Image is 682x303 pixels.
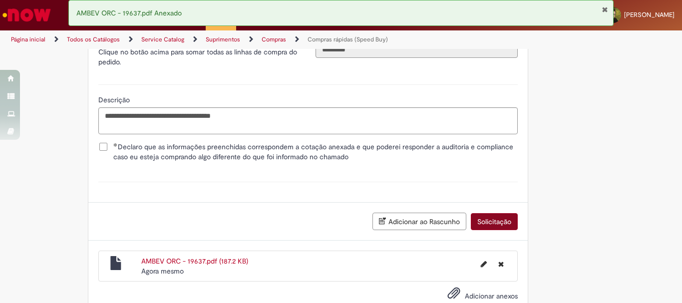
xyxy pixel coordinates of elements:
span: Declaro que as informações preenchidas correspondem a cotação anexada e que poderei responder a a... [113,142,518,162]
a: Suprimentos [206,35,240,43]
span: Obrigatório Preenchido [113,143,118,147]
ul: Trilhas de página [7,30,447,49]
span: Adicionar anexos [465,292,518,301]
a: Compras rápidas (Speed Buy) [308,35,388,43]
button: Editar nome de arquivo AMBEV ORC - 19637.pdf [475,256,493,272]
span: Descrição [98,95,132,104]
button: Fechar Notificação [602,5,608,13]
img: ServiceNow [1,5,52,25]
button: Solicitação [471,213,518,230]
time: 30/09/2025 07:30:27 [141,267,184,276]
button: Adicionar ao Rascunho [372,213,466,230]
a: Página inicial [11,35,45,43]
p: Clique no botão acima para somar todas as linhas de compra do pedido. [98,47,301,67]
a: Todos os Catálogos [67,35,120,43]
span: Agora mesmo [141,267,184,276]
a: Service Catalog [141,35,184,43]
textarea: Descrição [98,107,518,134]
a: Compras [262,35,286,43]
span: AMBEV ORC - 19637.pdf Anexado [76,8,182,17]
span: [PERSON_NAME] [624,10,675,19]
button: Excluir AMBEV ORC - 19637.pdf [492,256,510,272]
a: AMBEV ORC - 19637.pdf (187.2 KB) [141,257,248,266]
input: Valor Total (REAL) [316,41,518,58]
